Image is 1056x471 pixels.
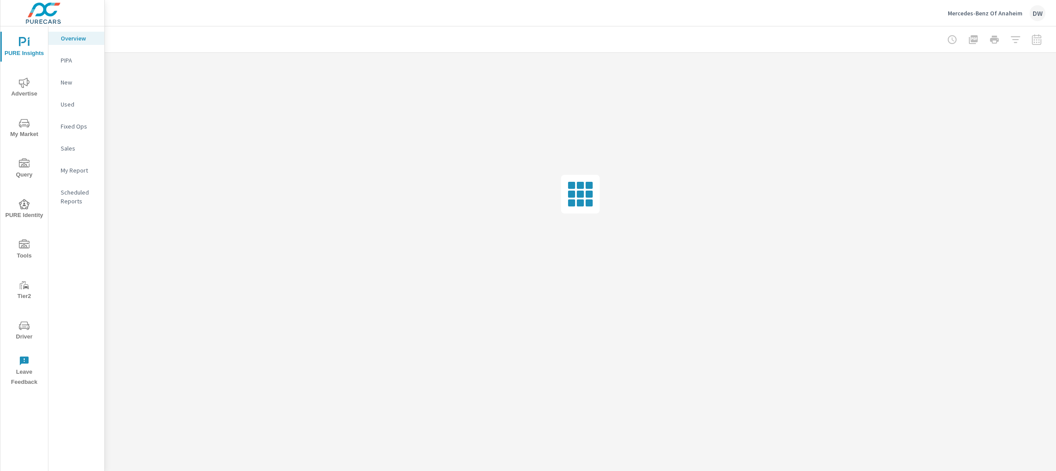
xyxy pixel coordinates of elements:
[61,188,97,206] p: Scheduled Reports
[3,77,45,99] span: Advertise
[1030,5,1045,21] div: DW
[48,142,104,155] div: Sales
[61,144,97,153] p: Sales
[3,239,45,261] span: Tools
[61,34,97,43] p: Overview
[61,100,97,109] p: Used
[61,122,97,131] p: Fixed Ops
[3,158,45,180] span: Query
[48,186,104,208] div: Scheduled Reports
[0,26,48,391] div: nav menu
[48,98,104,111] div: Used
[3,199,45,221] span: PURE Identity
[3,37,45,59] span: PURE Insights
[3,280,45,302] span: Tier2
[948,9,1023,17] p: Mercedes-Benz Of Anaheim
[3,118,45,140] span: My Market
[61,166,97,175] p: My Report
[61,78,97,87] p: New
[48,120,104,133] div: Fixed Ops
[48,54,104,67] div: PIPA
[3,320,45,342] span: Driver
[3,356,45,387] span: Leave Feedback
[48,164,104,177] div: My Report
[61,56,97,65] p: PIPA
[48,76,104,89] div: New
[48,32,104,45] div: Overview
